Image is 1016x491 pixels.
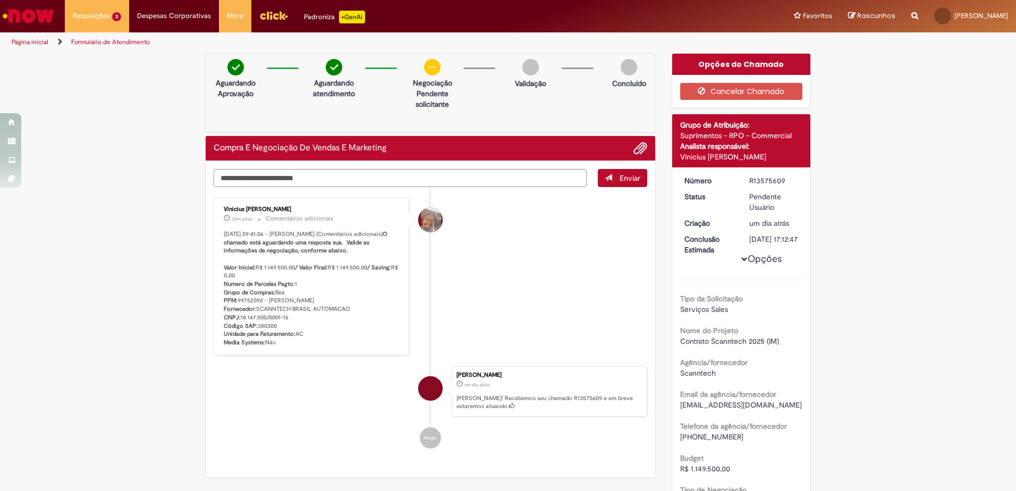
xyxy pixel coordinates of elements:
[232,216,252,222] span: 39m atrás
[424,59,441,75] img: circle-minus.png
[8,32,670,52] ul: Trilhas de página
[848,11,895,21] a: Rascunhos
[749,191,799,213] div: Pendente Usuário
[266,214,334,223] small: Comentários adicionais
[620,173,640,183] span: Enviar
[680,83,803,100] button: Cancelar Chamado
[137,11,211,21] span: Despesas Corporativas
[680,421,787,431] b: Telefone da agência/fornecedor
[224,289,275,297] b: Grupo de Compras:
[680,400,802,410] span: [EMAIL_ADDRESS][DOMAIN_NAME]
[680,326,738,335] b: Nome do Projeto
[1,5,56,27] img: ServiceNow
[680,130,803,141] div: Suprimentos - RPO - Commercial
[295,264,328,272] b: / Valor Final:
[407,78,458,88] p: Negociação
[407,88,458,109] p: Pendente solicitante
[598,169,647,187] button: Enviar
[214,169,587,187] textarea: Digite sua mensagem aqui...
[214,187,647,459] ul: Histórico de tíquete
[224,338,265,346] b: Media Systems:
[522,59,539,75] img: img-circle-grey.png
[224,314,241,321] b: CNPJ:
[73,11,110,21] span: Requisições
[456,372,641,378] div: [PERSON_NAME]
[680,358,748,367] b: Agência/fornecedor
[680,432,743,442] span: [PHONE_NUMBER]
[224,230,389,272] b: O chamado está aguardando uma resposta sua. Valide as informações da negociação, conforme abaixo....
[680,141,803,151] div: Analista responsável:
[232,216,252,222] time: 30/09/2025 09:41:07
[464,382,490,388] time: 29/09/2025 10:12:41
[749,175,799,186] div: R13575609
[633,141,647,155] button: Adicionar anexos
[339,11,365,23] p: +GenAi
[214,366,647,417] li: Tarik Said Munaier
[515,78,546,89] p: Validação
[803,11,832,21] span: Favoritos
[676,234,742,255] dt: Conclusão Estimada
[680,304,728,314] span: Serviços Sales
[326,59,342,75] img: check-circle-green.png
[224,206,401,213] div: Vinicius [PERSON_NAME]
[224,280,295,288] b: Numero de Parcelas Pagto:
[857,11,895,21] span: Rascunhos
[259,7,288,23] img: click_logo_yellow_360x200.png
[12,38,48,46] a: Página inicial
[418,208,443,232] div: Vinicius Rafael De Souza
[308,78,360,99] p: Aguardando atendimento
[749,234,799,244] div: [DATE] 17:12:47
[71,38,150,46] a: Formulário de Atendimento
[676,218,742,228] dt: Criação
[456,394,641,411] p: [PERSON_NAME]! Recebemos seu chamado R13575609 e em breve estaremos atuando.
[676,191,742,202] dt: Status
[749,218,789,228] time: 29/09/2025 10:12:41
[214,143,387,153] h2: Compra E Negociação De Vendas E Marketing Histórico de tíquete
[224,330,295,338] b: Unidade para Faturamento:
[418,376,443,401] div: Tarik Said Munaier
[680,336,779,346] span: Contrato Scanntech 2025 (IM)
[304,11,365,23] div: Padroniza
[680,464,730,473] span: R$ 1.149.500,00
[464,382,490,388] span: um dia atrás
[367,264,391,272] b: / Saving:
[680,120,803,130] div: Grupo de Atribuição:
[680,294,743,303] b: Tipo da Solicitação
[224,230,401,347] p: [DATE] 09:41:06 - [PERSON_NAME] (Comentários adicionais) R$ 1.149.500,00 R$ 1.149.500,00 R$ 0,00 ...
[227,11,243,21] span: More
[224,297,238,304] b: PPM:
[749,218,789,228] span: um dia atrás
[210,78,261,99] p: Aguardando Aprovação
[749,218,799,228] div: 29/09/2025 10:12:41
[680,151,803,162] div: Vinicius [PERSON_NAME]
[954,11,1008,20] span: [PERSON_NAME]
[224,322,258,330] b: Código SAP:
[676,175,742,186] dt: Número
[672,54,811,75] div: Opções do Chamado
[224,305,256,313] b: Fornecedor:
[227,59,244,75] img: check-circle-green.png
[680,368,716,378] span: Scanntech
[680,453,704,463] b: Budget
[680,390,776,399] b: Email da agência/fornecedor
[112,12,121,21] span: 3
[621,59,637,75] img: img-circle-grey.png
[612,78,646,89] p: Concluído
